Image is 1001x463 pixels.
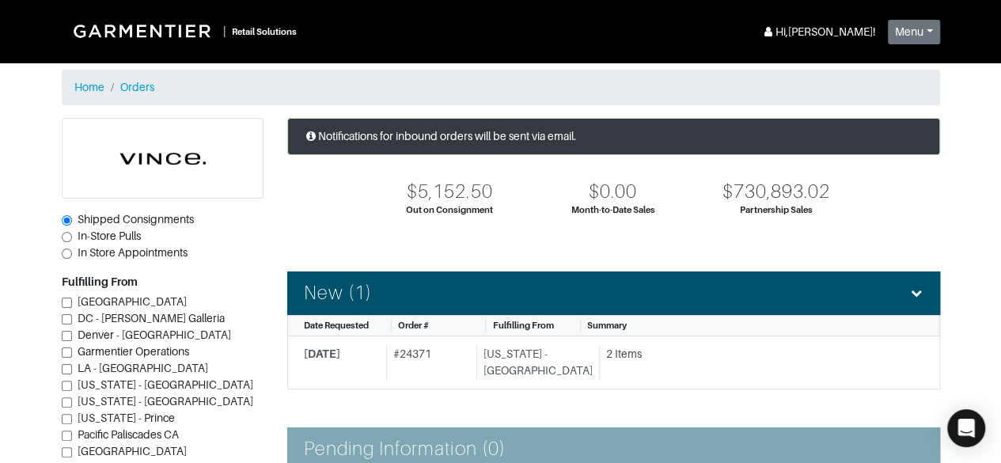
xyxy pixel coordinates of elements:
[78,362,208,374] span: LA - [GEOGRAPHIC_DATA]
[407,180,492,203] div: $5,152.50
[78,412,175,424] span: [US_STATE] - Prince
[62,249,72,259] input: In Store Appointments
[62,13,303,49] a: |Retail Solutions
[606,346,912,362] div: 2 Items
[78,428,179,441] span: Pacific Paliscades CA
[62,414,72,424] input: [US_STATE] - Prince
[62,397,72,408] input: [US_STATE] - [GEOGRAPHIC_DATA]
[62,298,72,308] input: [GEOGRAPHIC_DATA]
[722,180,830,203] div: $730,893.02
[62,215,72,226] input: Shipped Consignments
[761,24,875,40] div: Hi, [PERSON_NAME] !
[78,395,253,408] span: [US_STATE] - [GEOGRAPHIC_DATA]
[62,381,72,391] input: [US_STATE] - [GEOGRAPHIC_DATA]
[78,378,253,391] span: [US_STATE] - [GEOGRAPHIC_DATA]
[62,364,72,374] input: LA - [GEOGRAPHIC_DATA]
[78,230,141,242] span: In-Store Pulls
[74,81,104,93] a: Home
[62,431,72,441] input: Pacific Paliscades CA
[62,347,72,358] input: Garmentier Operations
[78,312,225,324] span: DC - [PERSON_NAME] Galleria
[287,118,940,155] div: Notifications for inbound orders will be sent via email.
[304,438,506,461] h4: Pending Information (0)
[62,70,940,105] nav: breadcrumb
[740,203,812,217] div: Partnership Sales
[398,321,429,330] span: Order #
[386,346,470,379] div: # 24371
[223,23,226,40] div: |
[78,295,187,308] span: [GEOGRAPHIC_DATA]
[232,27,297,36] small: Retail Solutions
[304,321,369,330] span: Date Requested
[78,213,194,226] span: Shipped Consignments
[62,314,72,324] input: DC - [PERSON_NAME] Galleria
[62,331,72,341] input: Denver - [GEOGRAPHIC_DATA]
[62,447,72,457] input: [GEOGRAPHIC_DATA]
[120,81,154,93] a: Orders
[571,203,655,217] div: Month-to-Date Sales
[78,246,188,259] span: In Store Appointments
[78,345,189,358] span: Garmentier Operations
[476,346,593,379] div: [US_STATE] - [GEOGRAPHIC_DATA]
[78,328,231,341] span: Denver - [GEOGRAPHIC_DATA]
[947,409,985,447] div: Open Intercom Messenger
[589,180,637,203] div: $0.00
[65,16,223,46] img: Garmentier
[304,347,340,360] span: [DATE]
[492,321,553,330] span: Fulfilling From
[78,445,187,457] span: [GEOGRAPHIC_DATA]
[888,20,940,44] button: Menu
[406,203,493,217] div: Out on Consignment
[62,274,138,290] label: Fulfilling From
[587,321,627,330] span: Summary
[63,119,263,198] img: cyAkLTq7csKWtL9WARqkkVaF.png
[304,282,372,305] h4: New (1)
[62,232,72,242] input: In-Store Pulls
